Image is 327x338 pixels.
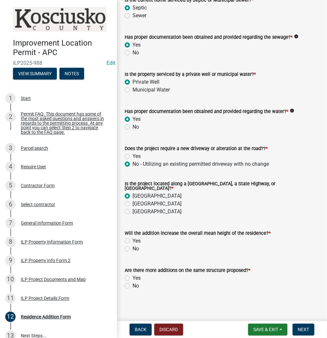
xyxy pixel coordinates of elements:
[5,274,16,285] div: 10
[13,38,112,57] h4: Improvement Location Permit - APC
[5,143,16,153] div: 3
[132,160,269,168] label: No - Utilizing an existing permitted driveway with no change
[298,327,309,332] span: Next
[59,68,84,79] button: Notes
[21,164,46,169] div: Require User
[21,96,31,101] div: Start
[21,315,71,319] div: Residence Addition Form
[5,255,16,266] div: 9
[59,71,84,77] wm-modal-confirm: Notes
[125,268,250,273] label: Are there more additions on the same structure proposed?
[132,115,141,123] label: Yes
[132,41,141,49] label: Yes
[5,199,16,210] div: 6
[125,72,256,77] label: Is the property serviced by a private well or municipal water?
[5,218,16,228] div: 7
[5,312,16,322] div: 12
[21,146,48,150] div: Parcel search
[125,109,288,114] label: Has proper documentation been obtained and provided regarding the water?
[5,293,16,303] div: 11
[107,60,115,66] a: Edit
[21,112,107,134] div: Permit FAQ. This document has some of the most asked questions and answers in regards to the perm...
[132,152,141,160] label: Yes
[21,202,55,207] div: Select contractor
[125,231,270,236] label: Will the addition increase the overall mean height of the residence?
[132,237,141,245] label: Yes
[21,277,86,282] div: ILP Project Documents and Map
[132,12,146,20] label: Sewer
[294,34,298,39] i: info
[21,183,55,188] div: Contractor Form
[5,180,16,191] div: 5
[290,108,294,113] i: info
[21,258,70,263] div: ILP Property Info Form 2
[132,78,159,86] label: Private Well
[132,49,139,57] label: No
[132,86,170,94] label: Municipal Water
[132,123,139,131] label: No
[154,324,183,335] button: Discard
[13,71,57,77] wm-modal-confirm: Summary
[21,221,73,225] div: General Information Form
[132,4,147,12] label: Septic
[130,324,152,335] button: Back
[5,162,16,172] div: 4
[132,282,139,290] label: No
[13,7,107,32] img: Kosciusko County, Indiana
[21,240,83,244] div: ILP Property Information Form
[5,93,16,104] div: 1
[125,182,319,191] label: Is the project located along a [GEOGRAPHIC_DATA], a State Highway, or [GEOGRAPHIC_DATA]?
[5,237,16,247] div: 8
[13,60,104,66] span: ILP2025-988
[132,208,182,216] label: [GEOGRAPHIC_DATA]
[132,274,141,282] label: Yes
[132,192,182,200] label: [GEOGRAPHIC_DATA]
[13,68,57,79] button: View Summary
[132,245,139,253] label: No
[107,60,115,66] wm-modal-confirm: Edit Application Number
[5,112,16,122] div: 2
[125,147,268,151] label: Does the project require a new driveway or alteration at the road??
[125,35,293,40] label: Has proper documentation been obtained and provided regarding the sewage?
[293,324,314,335] button: Next
[21,296,69,301] div: ILP Project Details Form
[253,327,278,332] span: Save & Exit
[135,327,146,332] span: Back
[132,200,182,208] label: [GEOGRAPHIC_DATA]
[248,324,287,335] button: Save & Exit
